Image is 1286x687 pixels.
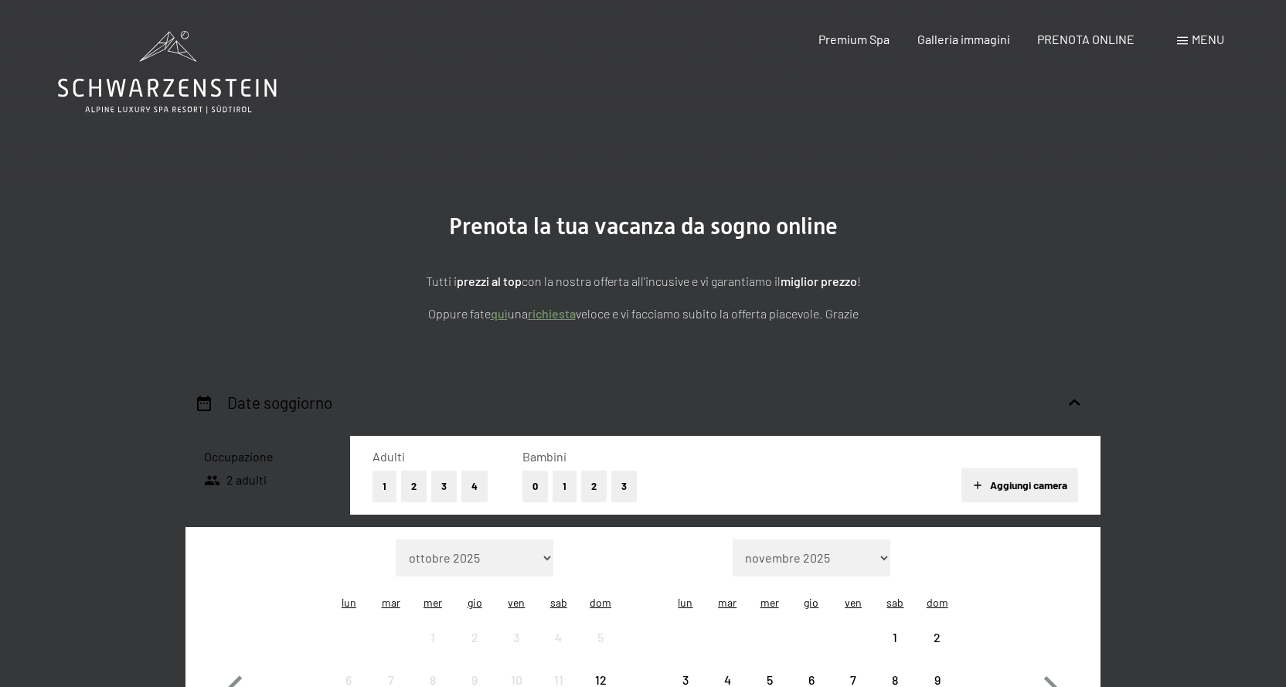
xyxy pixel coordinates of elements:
[412,617,454,658] div: arrivo/check-in non effettuabile
[522,449,566,464] span: Bambini
[611,471,637,502] button: 3
[412,617,454,658] div: Wed Oct 01 2025
[457,274,522,288] strong: prezzi al top
[454,617,495,658] div: Thu Oct 02 2025
[227,393,332,412] h2: Date soggiorno
[550,596,567,609] abbr: sabato
[874,617,916,658] div: Sat Nov 01 2025
[455,631,494,670] div: 2
[508,596,525,609] abbr: venerdì
[461,471,488,502] button: 4
[961,468,1078,502] button: Aggiungi camera
[718,596,737,609] abbr: martedì
[204,471,267,488] span: 2 adulti
[590,596,611,609] abbr: domenica
[495,617,537,658] div: arrivo/check-in non effettuabile
[1192,32,1224,46] span: Menu
[257,304,1029,324] p: Oppure fate una veloce e vi facciamo subito la offerta piacevole. Grazie
[580,617,621,658] div: Sun Oct 05 2025
[581,471,607,502] button: 2
[781,274,857,288] strong: miglior prezzo
[845,596,862,609] abbr: venerdì
[495,617,537,658] div: Fri Oct 03 2025
[1037,32,1135,46] a: PRENOTA ONLINE
[581,631,620,670] div: 5
[497,631,536,670] div: 3
[678,596,692,609] abbr: lunedì
[804,596,818,609] abbr: giovedì
[373,449,405,464] span: Adulti
[454,617,495,658] div: arrivo/check-in non effettuabile
[538,617,580,658] div: arrivo/check-in non effettuabile
[927,596,948,609] abbr: domenica
[876,631,914,670] div: 1
[918,631,957,670] div: 2
[886,596,903,609] abbr: sabato
[413,631,452,670] div: 1
[528,306,576,321] a: richiesta
[917,617,958,658] div: arrivo/check-in non effettuabile
[553,471,577,502] button: 1
[580,617,621,658] div: arrivo/check-in non effettuabile
[491,306,508,321] a: quì
[431,471,457,502] button: 3
[917,617,958,658] div: Sun Nov 02 2025
[257,271,1029,291] p: Tutti i con la nostra offerta all'incusive e vi garantiamo il !
[468,596,482,609] abbr: giovedì
[373,471,396,502] button: 1
[204,448,332,465] h3: Occupazione
[449,213,838,240] span: Prenota la tua vacanza da sogno online
[401,471,427,502] button: 2
[917,32,1010,46] a: Galleria immagini
[539,631,578,670] div: 4
[818,32,890,46] a: Premium Spa
[538,617,580,658] div: Sat Oct 04 2025
[760,596,779,609] abbr: mercoledì
[874,617,916,658] div: arrivo/check-in non effettuabile
[382,596,400,609] abbr: martedì
[342,596,356,609] abbr: lunedì
[522,471,548,502] button: 0
[424,596,442,609] abbr: mercoledì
